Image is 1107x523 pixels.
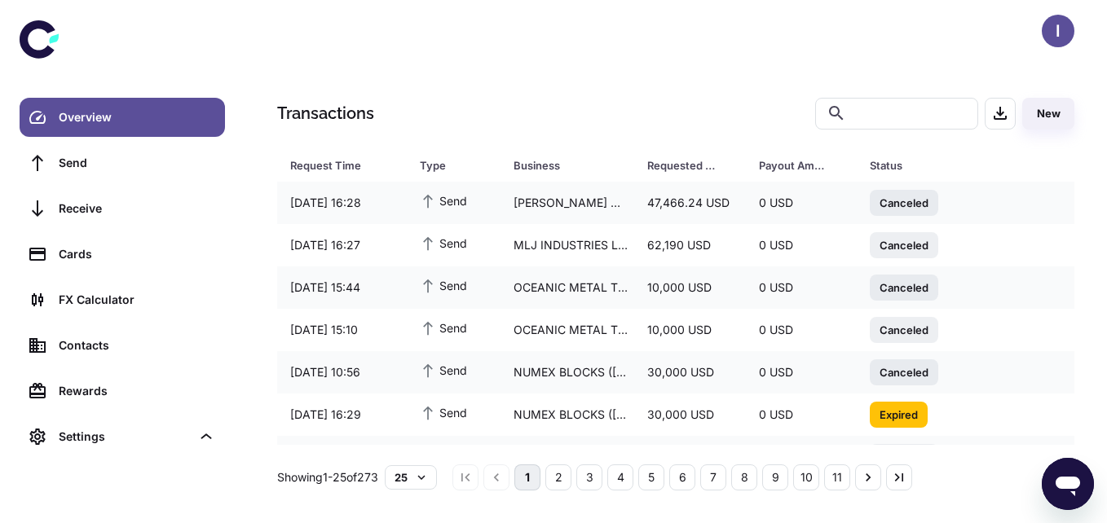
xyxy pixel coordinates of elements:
[501,314,634,345] div: OCEANIC METAL TRADING CO.,LTD
[647,154,718,177] div: Requested Amount
[886,464,912,490] button: Go to last page
[385,465,437,490] button: 25
[20,98,225,137] a: Overview
[20,235,225,274] a: Cards
[870,363,938,380] span: Canceled
[501,357,634,388] div: NUMEX BLOCKS ([GEOGRAPHIC_DATA]) PVT LTD
[20,143,225,182] a: Send
[607,464,633,490] button: Go to page 4
[824,464,850,490] button: Go to page 11
[576,464,602,490] button: Go to page 3
[700,464,726,490] button: Go to page 7
[669,464,695,490] button: Go to page 6
[501,399,634,430] div: NUMEX BLOCKS ([GEOGRAPHIC_DATA]) PVT LTD
[420,191,467,209] span: Send
[59,428,191,446] div: Settings
[870,154,986,177] div: Status
[870,154,1007,177] span: Status
[20,189,225,228] a: Receive
[634,187,746,218] div: 47,466.24 USD
[746,230,858,261] div: 0 USD
[290,154,400,177] span: Request Time
[746,442,858,472] div: 0 USD
[420,234,467,252] span: Send
[59,382,215,400] div: Rewards
[1042,458,1094,510] iframe: Button to launch messaging window
[746,357,858,388] div: 0 USD
[277,187,407,218] div: [DATE] 16:28
[59,336,215,354] div: Contacts
[634,314,746,345] div: 10,000 USD
[277,468,378,486] p: Showing 1-25 of 273
[1042,15,1074,47] button: I
[501,230,634,261] div: MLJ INDUSTRIES LIMITED
[59,154,215,172] div: Send
[746,187,858,218] div: 0 USD
[793,464,819,490] button: Go to page 10
[1022,98,1074,130] button: New
[59,245,215,263] div: Cards
[277,399,407,430] div: [DATE] 16:29
[420,276,467,294] span: Send
[501,272,634,303] div: OCEANIC METAL TRADING CO.,LTD
[59,291,215,309] div: FX Calculator
[514,464,540,490] button: page 1
[870,236,938,253] span: Canceled
[277,442,407,472] div: [DATE] 16:07
[634,272,746,303] div: 10,000 USD
[420,154,473,177] div: Type
[501,442,634,472] div: NUMEX BLOCKS ([GEOGRAPHIC_DATA]) PVT LTD
[420,319,467,336] span: Send
[647,154,739,177] span: Requested Amount
[634,357,746,388] div: 30,000 USD
[290,154,379,177] div: Request Time
[634,442,746,472] div: 30,000 USD
[759,154,851,177] span: Payout Amount
[855,464,881,490] button: Go to next page
[20,280,225,319] a: FX Calculator
[501,187,634,218] div: [PERSON_NAME] DENISSION ([GEOGRAPHIC_DATA]) PRIVATE LTD
[634,230,746,261] div: 62,190 USD
[762,464,788,490] button: Go to page 9
[20,371,225,411] a: Rewards
[634,399,746,430] div: 30,000 USD
[746,314,858,345] div: 0 USD
[420,154,494,177] span: Type
[870,406,928,422] span: Expired
[870,321,938,337] span: Canceled
[545,464,571,490] button: Go to page 2
[59,108,215,126] div: Overview
[277,230,407,261] div: [DATE] 16:27
[277,272,407,303] div: [DATE] 15:44
[277,101,374,125] h1: Transactions
[20,326,225,365] a: Contacts
[746,272,858,303] div: 0 USD
[731,464,757,490] button: Go to page 8
[59,200,215,218] div: Receive
[277,314,407,345] div: [DATE] 15:10
[638,464,664,490] button: Go to page 5
[20,417,225,456] div: Settings
[870,279,938,295] span: Canceled
[450,464,915,490] nav: pagination navigation
[420,403,467,421] span: Send
[277,357,407,388] div: [DATE] 10:56
[759,154,830,177] div: Payout Amount
[420,361,467,379] span: Send
[746,399,858,430] div: 0 USD
[870,194,938,210] span: Canceled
